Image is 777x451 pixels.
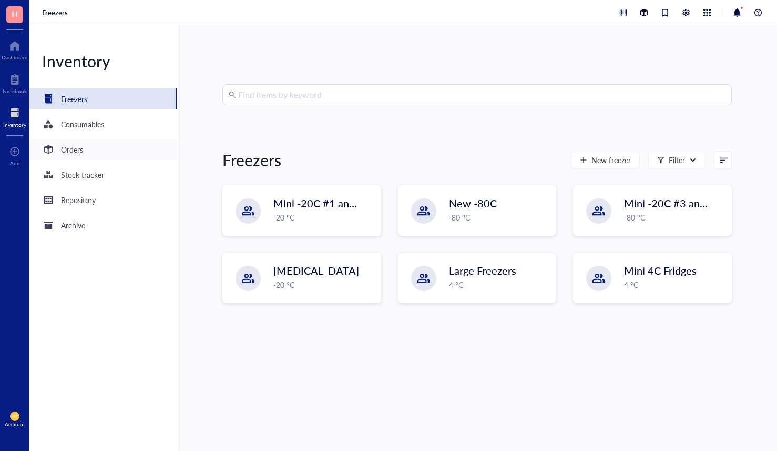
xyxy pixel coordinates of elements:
[42,8,70,17] a: Freezers
[61,93,87,105] div: Freezers
[624,279,725,290] div: 4 °C
[2,54,28,61] div: Dashboard
[61,118,104,130] div: Consumables
[3,105,26,128] a: Inventory
[449,279,550,290] div: 4 °C
[624,196,721,211] span: Mini -20C #3 and #4
[29,139,177,160] a: Orders
[10,160,20,166] div: Add
[273,263,359,278] span: [MEDICAL_DATA]
[61,144,83,155] div: Orders
[273,212,374,223] div: -20 °C
[12,7,18,20] span: H
[12,414,17,418] span: MP
[3,122,26,128] div: Inventory
[2,37,28,61] a: Dashboard
[29,189,177,211] a: Repository
[591,156,631,164] span: New freezer
[29,164,177,185] a: Stock tracker
[29,88,177,109] a: Freezers
[273,196,370,211] span: Mini -20C #1 and #2
[61,219,85,231] div: Archive
[669,154,685,166] div: Filter
[3,71,27,94] a: Notebook
[61,169,104,181] div: Stock tracker
[624,212,725,223] div: -80 °C
[449,263,516,278] span: Large Freezers
[449,212,550,223] div: -80 °C
[5,421,25,427] div: Account
[3,88,27,94] div: Notebook
[624,263,697,278] span: Mini 4C Fridges
[29,114,177,135] a: Consumables
[29,51,177,72] div: Inventory
[61,194,96,206] div: Repository
[29,215,177,236] a: Archive
[449,196,497,211] span: New -80C
[571,152,640,168] button: New freezer
[273,279,374,290] div: -20 °C
[222,149,281,171] div: Freezers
